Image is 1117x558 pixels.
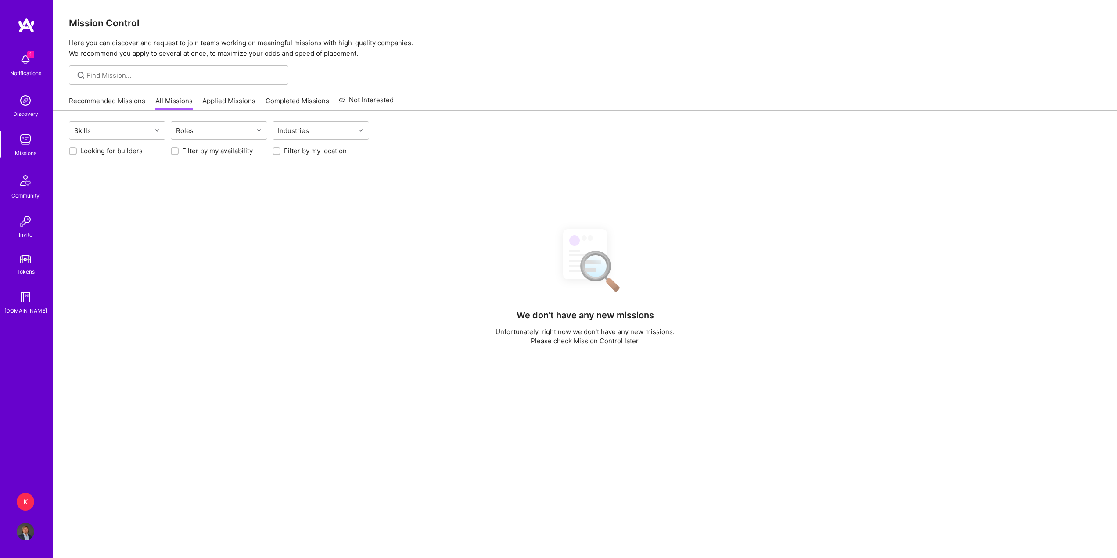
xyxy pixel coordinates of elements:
span: 1 [27,51,34,58]
div: Skills [72,124,93,137]
div: Roles [174,124,196,137]
img: guide book [17,288,34,306]
div: K [17,493,34,511]
h4: We don't have any new missions [517,310,654,320]
a: Completed Missions [266,96,329,111]
i: icon Chevron [359,128,363,133]
img: Invite [17,212,34,230]
img: teamwork [17,131,34,148]
a: Not Interested [339,95,394,111]
img: User Avatar [17,523,34,540]
img: tokens [20,255,31,263]
label: Filter by my availability [182,146,253,155]
i: icon Chevron [155,128,159,133]
div: Missions [15,148,36,158]
p: Here you can discover and request to join teams working on meaningful missions with high-quality ... [69,38,1101,59]
img: No Results [548,221,622,298]
img: Community [15,170,36,191]
div: Invite [19,230,32,239]
i: icon SearchGrey [76,70,86,80]
a: Applied Missions [202,96,255,111]
p: Unfortunately, right now we don't have any new missions. [496,327,675,336]
img: logo [18,18,35,33]
img: bell [17,51,34,68]
div: Industries [276,124,311,137]
i: icon Chevron [257,128,261,133]
img: discovery [17,92,34,109]
div: Community [11,191,40,200]
div: Tokens [17,267,35,276]
a: K [14,493,36,511]
label: Looking for builders [80,146,143,155]
div: [DOMAIN_NAME] [4,306,47,315]
h3: Mission Control [69,18,1101,29]
label: Filter by my location [284,146,347,155]
a: Recommended Missions [69,96,145,111]
div: Discovery [13,109,38,119]
a: User Avatar [14,523,36,540]
a: All Missions [155,96,193,111]
div: Notifications [10,68,41,78]
p: Please check Mission Control later. [496,336,675,346]
input: Find Mission... [86,71,282,80]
